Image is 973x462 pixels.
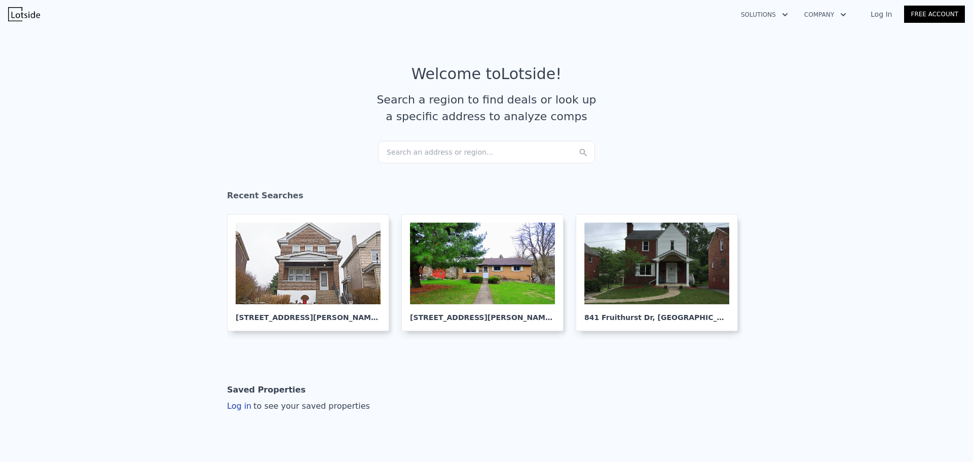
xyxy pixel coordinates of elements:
img: Lotside [8,7,40,21]
a: [STREET_ADDRESS][PERSON_NAME], [GEOGRAPHIC_DATA] [227,214,397,331]
span: to see your saved properties [251,401,370,411]
div: Saved Properties [227,380,306,400]
div: Log in [227,400,370,412]
a: [STREET_ADDRESS][PERSON_NAME], [PERSON_NAME] [401,214,572,331]
div: Search a region to find deals or look up a specific address to analyze comps [373,91,600,125]
a: Free Account [904,6,965,23]
div: Search an address or region... [378,141,595,163]
div: [STREET_ADDRESS][PERSON_NAME] , [GEOGRAPHIC_DATA] [236,304,381,323]
div: Recent Searches [227,182,746,214]
a: Log In [858,9,904,19]
div: [STREET_ADDRESS][PERSON_NAME] , [PERSON_NAME] [410,304,555,323]
a: 841 Fruithurst Dr, [GEOGRAPHIC_DATA] [576,214,746,331]
button: Company [796,6,854,24]
button: Solutions [733,6,796,24]
div: 841 Fruithurst Dr , [GEOGRAPHIC_DATA] [584,304,729,323]
div: Welcome to Lotside ! [411,65,562,83]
